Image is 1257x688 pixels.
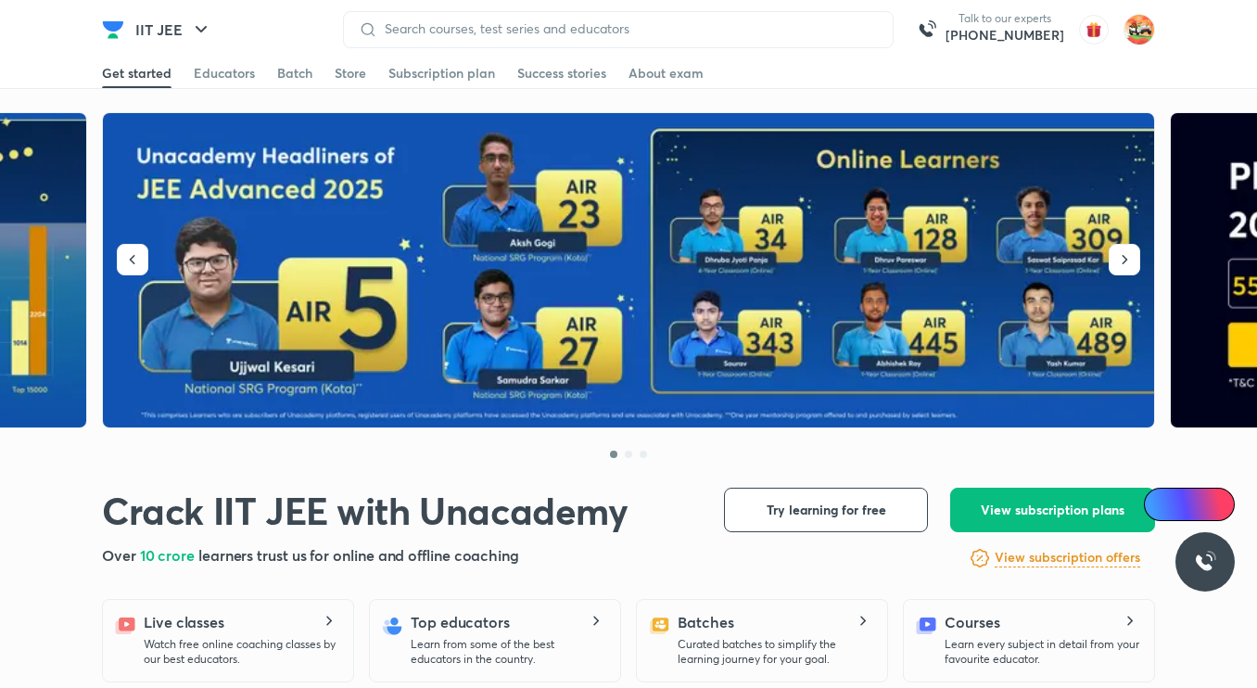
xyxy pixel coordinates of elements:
img: Company Logo [102,19,124,41]
span: View subscription plans [981,501,1124,519]
span: 10 crore [140,545,198,565]
a: Store [335,58,366,88]
img: Icon [1155,497,1170,512]
input: Search courses, test series and educators [377,21,878,36]
h5: Courses [945,611,999,633]
div: Batch [277,64,312,83]
p: Learn every subject in detail from your favourite educator. [945,637,1139,667]
h5: Batches [678,611,733,633]
a: About exam [628,58,704,88]
p: Learn from some of the best educators in the country. [411,637,605,667]
button: View subscription plans [950,488,1155,532]
img: ttu [1194,551,1216,573]
a: Subscription plan [388,58,495,88]
a: [PHONE_NUMBER] [946,26,1064,45]
span: Try learning for free [767,501,886,519]
a: Batch [277,58,312,88]
img: call-us [908,11,946,48]
h6: View subscription offers [995,548,1140,567]
span: Over [102,545,140,565]
a: Ai Doubts [1144,488,1235,521]
div: Educators [194,64,255,83]
p: Curated batches to simplify the learning journey for your goal. [678,637,872,667]
span: Ai Doubts [1174,497,1224,512]
a: Educators [194,58,255,88]
div: Get started [102,64,171,83]
img: avatar [1079,15,1109,45]
h5: Top educators [411,611,510,633]
div: About exam [628,64,704,83]
h5: Live classes [144,611,224,633]
div: Subscription plan [388,64,495,83]
button: IIT JEE [124,11,223,48]
button: Try learning for free [724,488,928,532]
p: Talk to our experts [946,11,1064,26]
img: Aniket Kumar Barnwal [1124,14,1155,45]
a: Success stories [517,58,606,88]
a: View subscription offers [995,547,1140,569]
span: learners trust us for online and offline coaching [198,545,519,565]
div: Store [335,64,366,83]
h1: Crack IIT JEE with Unacademy [102,488,628,533]
p: Watch free online coaching classes by our best educators. [144,637,338,667]
div: Success stories [517,64,606,83]
a: Get started [102,58,171,88]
